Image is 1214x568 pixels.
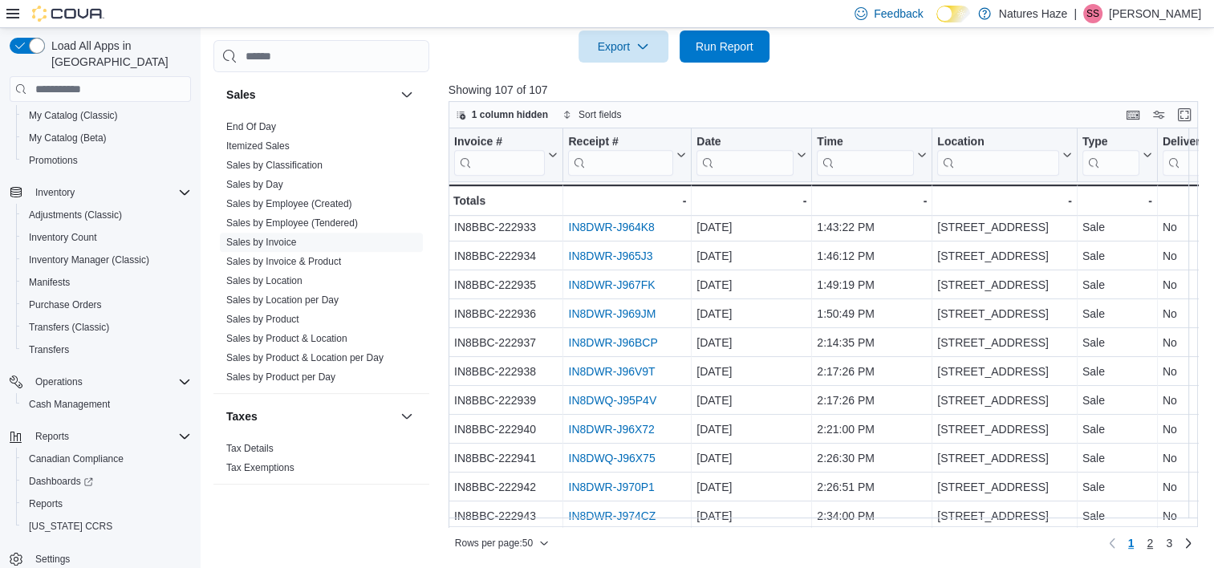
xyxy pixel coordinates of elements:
div: IN8BBC-222939 [454,392,558,411]
a: Tax Exemptions [226,462,294,473]
div: 1:43:22 PM [817,218,927,237]
p: Natures Haze [999,4,1068,23]
p: [PERSON_NAME] [1109,4,1201,23]
a: Page 3 of 3 [1159,530,1179,556]
div: [DATE] [696,363,806,382]
button: Reports [29,427,75,446]
button: Sales [226,87,394,103]
button: Inventory Manager (Classic) [16,249,197,271]
button: Page 1 of 3 [1122,530,1141,556]
span: Sort fields [579,108,621,121]
span: Operations [29,372,191,392]
button: Transfers (Classic) [16,316,197,339]
span: End Of Day [226,120,276,133]
button: Reports [16,493,197,515]
div: [DATE] [696,507,806,526]
div: Date [696,135,794,176]
button: Rows per page:50 [449,534,555,553]
a: Cash Management [22,395,116,414]
span: Itemized Sales [226,140,290,152]
span: Sales by Product & Location [226,332,347,345]
button: Reports [3,425,197,448]
a: Sales by Location per Day [226,294,339,306]
span: Inventory Manager (Classic) [22,250,191,270]
a: Dashboards [22,472,99,491]
span: Sales by Classification [226,159,323,172]
a: Page 2 of 3 [1140,530,1159,556]
a: [US_STATE] CCRS [22,517,119,536]
button: Export [579,30,668,63]
div: 1:46:12 PM [817,247,927,266]
button: My Catalog (Beta) [16,127,197,149]
span: Transfers (Classic) [29,321,109,334]
div: Time [817,135,914,150]
span: Sales by Employee (Created) [226,197,352,210]
div: Sale [1082,334,1152,353]
div: [STREET_ADDRESS] [937,449,1072,469]
div: Sale [1082,276,1152,295]
h3: Taxes [226,408,258,424]
span: Sales by Location per Day [226,294,339,306]
span: Promotions [29,154,78,167]
span: Canadian Compliance [29,452,124,465]
span: Reports [35,430,69,443]
div: Type [1082,135,1139,150]
div: [DATE] [696,334,806,353]
span: Sales by Product & Location per Day [226,351,384,364]
button: 1 column hidden [449,105,554,124]
a: Next page [1179,534,1198,553]
div: [STREET_ADDRESS] [937,276,1072,295]
div: Location [937,135,1059,176]
span: Inventory Count [29,231,97,244]
span: Reports [29,497,63,510]
a: Reports [22,494,69,513]
div: Receipt # URL [568,135,673,176]
span: Promotions [22,151,191,170]
div: IN8BBC-222942 [454,478,558,497]
span: Tax Details [226,442,274,455]
span: Inventory Count [22,228,191,247]
span: Sales by Employee (Tendered) [226,217,358,229]
div: IN8BBC-222935 [454,276,558,295]
span: Washington CCRS [22,517,191,536]
div: 2:17:26 PM [817,392,927,411]
div: IN8BBC-222943 [454,507,558,526]
div: [STREET_ADDRESS] [937,507,1072,526]
a: IN8DWR-J967FK [568,279,655,292]
a: My Catalog (Beta) [22,128,113,148]
div: - [568,191,686,210]
div: [STREET_ADDRESS] [937,305,1072,324]
span: 1 [1128,535,1135,551]
div: Sale [1082,507,1152,526]
span: Dashboards [29,475,93,488]
span: Inventory [29,183,191,202]
a: Purchase Orders [22,295,108,314]
button: Operations [29,372,89,392]
div: Sale [1082,478,1152,497]
div: [STREET_ADDRESS] [937,334,1072,353]
span: Run Report [696,39,753,55]
div: 2:26:51 PM [817,478,927,497]
button: Display options [1149,105,1168,124]
div: [STREET_ADDRESS] [937,218,1072,237]
span: Manifests [29,276,70,289]
span: Dark Mode [936,22,937,23]
p: | [1074,4,1077,23]
button: Canadian Compliance [16,448,197,470]
div: [STREET_ADDRESS] [937,478,1072,497]
div: 2:34:00 PM [817,507,927,526]
a: Canadian Compliance [22,449,130,469]
div: 1:50:49 PM [817,305,927,324]
div: [DATE] [696,218,806,237]
button: Purchase Orders [16,294,197,316]
button: Location [937,135,1072,176]
a: Sales by Invoice & Product [226,256,341,267]
a: Adjustments (Classic) [22,205,128,225]
button: My Catalog (Classic) [16,104,197,127]
span: Reports [29,427,191,446]
button: Inventory Count [16,226,197,249]
div: [DATE] [696,478,806,497]
div: - [1082,191,1152,210]
span: Manifests [22,273,191,292]
span: Adjustments (Classic) [22,205,191,225]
